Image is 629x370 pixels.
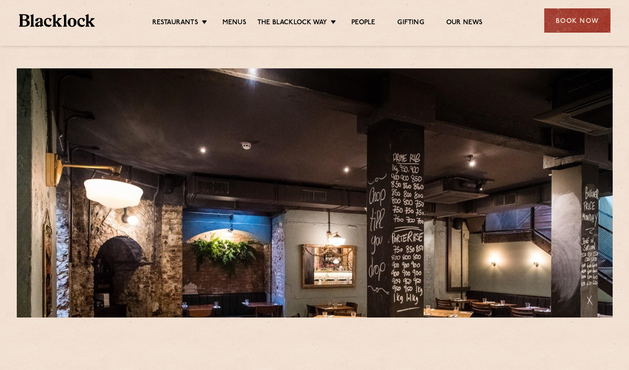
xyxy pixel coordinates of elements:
a: People [351,19,375,27]
img: BL_Textured_Logo-footer-cropped.svg [19,14,95,27]
a: Menus [222,19,246,27]
div: Book Now [544,8,610,33]
a: Restaurants [152,19,198,27]
a: Gifting [397,19,424,27]
a: The Blacklock Way [257,19,327,27]
a: Our News [446,19,483,27]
